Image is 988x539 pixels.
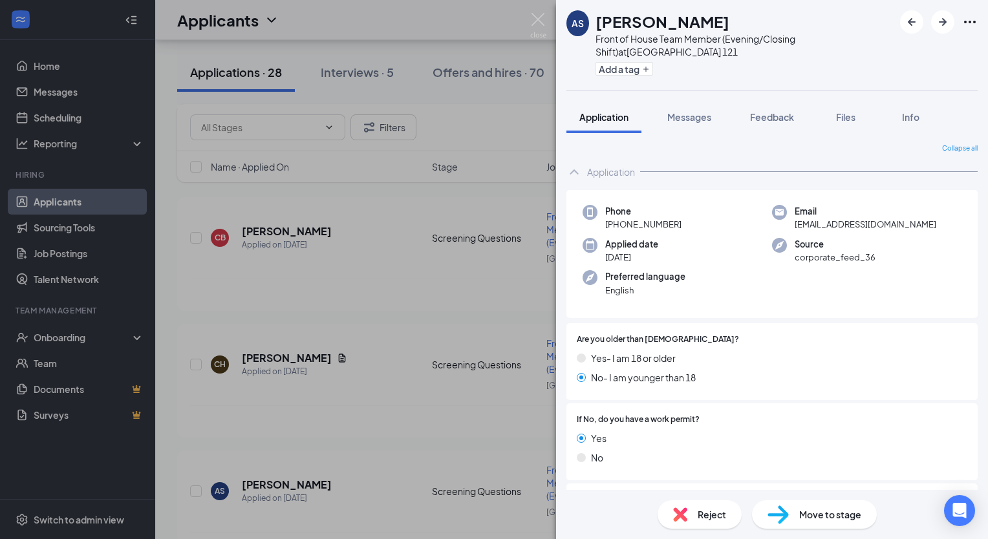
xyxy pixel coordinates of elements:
[795,218,936,231] span: [EMAIL_ADDRESS][DOMAIN_NAME]
[944,495,975,526] div: Open Intercom Messenger
[795,205,936,218] span: Email
[579,111,628,123] span: Application
[566,164,582,180] svg: ChevronUp
[577,414,700,426] span: If No, do you have a work permit?
[591,450,603,465] span: No
[596,32,894,58] div: Front of House Team Member (Evening/Closing Shift) at [GEOGRAPHIC_DATA] 121
[605,251,658,264] span: [DATE]
[596,62,653,76] button: PlusAdd a tag
[587,165,635,178] div: Application
[605,284,685,297] span: English
[605,238,658,251] span: Applied date
[591,431,607,445] span: Yes
[931,10,954,34] button: ArrowRight
[900,10,923,34] button: ArrowLeftNew
[962,14,978,30] svg: Ellipses
[795,238,875,251] span: Source
[667,111,711,123] span: Messages
[591,351,676,365] span: Yes- I am 18 or older
[572,17,584,30] div: AS
[799,507,861,522] span: Move to stage
[698,507,726,522] span: Reject
[902,111,919,123] span: Info
[577,333,739,346] span: Are you older than [DEMOGRAPHIC_DATA]?
[591,370,696,385] span: No- I am younger than 18
[605,270,685,283] span: Preferred language
[605,218,682,231] span: [PHONE_NUMBER]
[750,111,794,123] span: Feedback
[596,10,729,32] h1: [PERSON_NAME]
[942,143,978,154] span: Collapse all
[642,65,650,73] svg: Plus
[836,111,855,123] span: Files
[904,14,919,30] svg: ArrowLeftNew
[795,251,875,264] span: corporate_feed_36
[605,205,682,218] span: Phone
[935,14,950,30] svg: ArrowRight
